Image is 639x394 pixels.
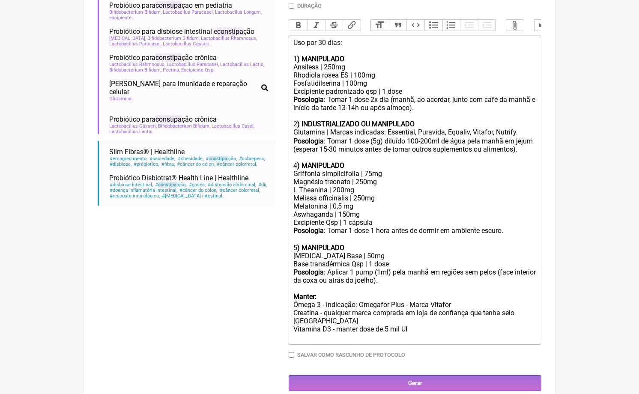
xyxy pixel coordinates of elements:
[215,9,262,15] span: Lactobacilus Longum
[209,156,228,161] span: constipa
[220,62,264,67] span: Lactobacillus Lactis
[293,137,537,153] div: : Tomar 1 dose (5g) diluído 100-200ml de água pela manhã em jejum (esperar 15-30 minutos antes de...
[109,193,160,199] span: resposta imunológica
[293,120,537,128] div: 2
[371,20,389,31] button: Heading
[217,27,243,36] span: constipa
[293,218,537,227] div: Excipiente Qsp | 1 cápsula
[201,36,257,41] span: Lactobacillus Rhamnosus
[155,115,182,123] span: constipa
[109,9,161,15] span: Bifidobacterium Bifidum
[293,170,537,218] div: Griffonia simplicifolia | 75mg Magnésio treonato | 250mg L Theanina | 200mg Melissa officinalis |...
[293,153,537,170] div: 4
[325,20,343,31] button: Strikethrough
[109,156,148,161] span: emagrecimento
[293,96,324,104] strong: Posologia
[109,36,146,41] span: [MEDICAL_DATA]
[297,55,344,63] strong: ) MANIPULADO
[424,20,442,31] button: Bullets
[212,123,254,129] span: Lactobacillus Casei
[155,54,182,62] span: constipa
[179,188,218,193] span: câncer do cólon
[293,39,537,63] div: Uso por 30 dias: 1
[167,62,219,67] span: Lactobacillus Paracasei
[109,129,154,134] span: Lactobacillus Lactis
[163,41,211,47] span: Lactobacillus Gasseri
[506,20,524,31] button: Attach Files
[163,9,214,15] span: Lactobacilus Paracasei
[293,268,537,333] div: : Aplicar 1 pump (1ml) pela manhã em regiões sem pelos (face interior da coxa ou atrás do joelho)...
[109,123,157,129] span: Lactobacillus Gasseri
[109,15,133,21] span: Excipiente
[293,236,537,252] div: 5
[109,67,161,73] span: Bifidobacterium Bifidum
[478,20,496,31] button: Increase Level
[289,375,541,391] input: Gerar
[163,67,180,73] span: Pectina
[158,182,178,188] span: constipa
[109,161,132,167] span: disbiose
[293,137,324,145] strong: Posologia
[289,20,307,31] button: Bold
[161,161,175,167] span: fibra
[293,268,324,276] strong: Posologia
[155,182,187,188] span: ção
[389,20,407,31] button: Quote
[293,227,537,236] div: : Tomar 1 dose 1 hora antes de dormir em ambiente escuro.ㅤ
[307,20,325,31] button: Italic
[133,161,159,167] span: prébiotico
[158,123,210,129] span: Bifidobacterium Bifidum
[297,352,405,358] label: Salvar como rascunho de Protocolo
[109,62,165,67] span: Lactobacillus Rahmnosus
[293,96,537,112] div: : Tomar 1 dose 2x dia (manhã, ao acordar, junto com café da manhã e início da tarde 13-14h ou apó...
[297,3,322,9] label: Duração
[293,87,537,96] div: Excipiente padronizado qsp | 1 dose
[176,161,215,167] span: câncer do cólon
[343,20,361,31] button: Link
[149,156,176,161] span: saciedade
[293,293,317,301] strong: Manter:
[109,188,178,193] span: doença inflamatória intestinal
[205,156,237,161] span: ção
[442,20,460,31] button: Numbers
[293,63,537,71] div: Ansiless | 250mg
[293,79,537,87] div: Fosfatidilserina | 100mg
[293,71,537,79] div: Rhodiola rosea ES | 100mg
[109,41,161,47] span: Lactobacillus Paracasei
[109,80,258,96] span: [PERSON_NAME] para imunidade e reparação celular
[188,182,206,188] span: gases
[109,115,217,123] span: Probiótico para ção crônica
[147,36,200,41] span: Bifidobacterium Bifidum
[177,156,203,161] span: obesidade
[109,27,254,36] span: Probiótico para disbiose intestinal e ção
[297,120,415,128] strong: ) INDUSTRIALIZADO OU MANIPULADO
[297,244,344,252] strong: ) MANIPULADO
[109,182,153,188] span: disbiose intestinal
[109,1,232,9] span: Probiótico para çao em pediatria
[293,227,324,235] strong: Posologia
[293,252,537,260] div: [MEDICAL_DATA] Base | 50mg
[460,20,478,31] button: Decrease Level
[219,188,260,193] span: câncer colorretal
[181,67,215,73] span: Excipiente Qsp
[293,128,537,137] div: Glutamina | Marcas indicadas: Essential, Puravida, Equaliv, Vitafor, Nutrify. ㅤ
[534,20,552,31] button: Undo
[297,161,344,170] strong: ) MANIPULADO
[161,193,224,199] span: [MEDICAL_DATA] intestinal
[155,1,182,9] span: constipa
[258,182,268,188] span: dii
[239,156,266,161] span: sobrepeso
[109,174,248,182] span: Probiótico Disbiotrat® Health Line | Healthline
[293,260,537,268] div: Base transdérmica Qsp | 1 dose
[109,54,217,62] span: Probiótico para ção crônica
[406,20,424,31] button: Code
[207,182,257,188] span: distensão abdominal
[216,161,258,167] span: câncer colorretal
[109,96,133,101] span: Glutamina
[109,148,185,156] span: Slim Fibras® | Healthline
